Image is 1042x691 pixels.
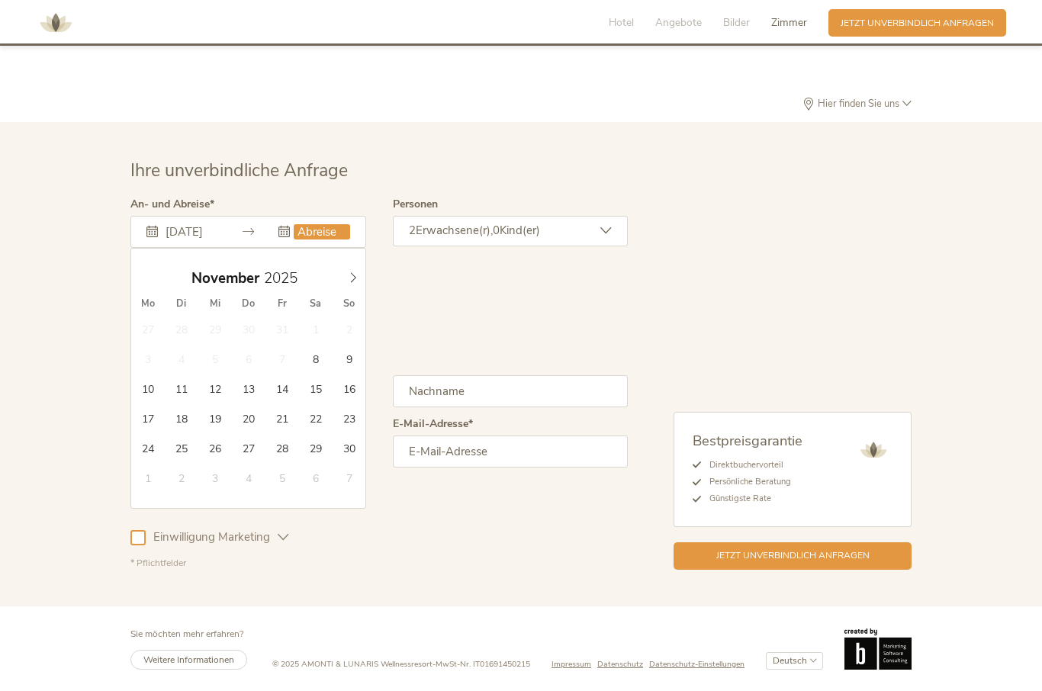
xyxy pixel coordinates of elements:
[165,299,198,309] span: Di
[267,463,297,493] span: Dezember 5, 2025
[701,490,802,507] li: Günstigste Rate
[409,223,416,238] span: 2
[233,314,263,344] span: Oktober 30, 2025
[166,433,196,463] span: November 25, 2025
[334,433,364,463] span: November 30, 2025
[166,344,196,374] span: November 4, 2025
[130,650,247,670] a: Weitere Informationen
[133,463,162,493] span: Dezember 1, 2025
[493,223,500,238] span: 0
[130,159,348,182] span: Ihre unverbindliche Anfrage
[334,374,364,403] span: November 16, 2025
[130,199,214,210] label: An- und Abreise
[133,314,162,344] span: Oktober 27, 2025
[267,403,297,433] span: November 21, 2025
[844,628,912,670] img: Brandnamic GmbH | Leading Hospitality Solutions
[232,299,265,309] span: Do
[267,433,297,463] span: November 28, 2025
[334,314,364,344] span: November 2, 2025
[233,374,263,403] span: November 13, 2025
[131,299,165,309] span: Mo
[162,224,217,239] input: Anreise
[393,375,629,407] input: Nachname
[841,17,994,30] span: Jetzt unverbindlich anfragen
[723,15,750,30] span: Bilder
[301,314,330,344] span: November 1, 2025
[146,529,278,545] span: Einwilligung Marketing
[133,403,162,433] span: November 17, 2025
[301,374,330,403] span: November 15, 2025
[272,658,433,670] span: © 2025 AMONTI & LUNARIS Wellnessresort
[233,433,263,463] span: November 27, 2025
[500,223,540,238] span: Kind(er)
[299,299,333,309] span: Sa
[333,299,366,309] span: So
[166,314,196,344] span: Oktober 28, 2025
[416,223,493,238] span: Erwachsene(r),
[301,463,330,493] span: Dezember 6, 2025
[552,659,597,670] a: Impressum
[133,344,162,374] span: November 3, 2025
[130,628,243,640] span: Sie möchten mehr erfahren?
[166,403,196,433] span: November 18, 2025
[597,658,643,670] span: Datenschutz
[301,403,330,433] span: November 22, 2025
[259,268,310,288] input: Year
[233,463,263,493] span: Dezember 4, 2025
[701,457,802,474] li: Direktbuchervorteil
[198,299,232,309] span: Mi
[200,314,230,344] span: Oktober 29, 2025
[301,433,330,463] span: November 29, 2025
[393,199,438,210] label: Personen
[693,431,802,450] span: Bestpreisgarantie
[267,314,297,344] span: Oktober 31, 2025
[191,272,259,286] span: November
[854,431,892,469] img: AMONTI & LUNARIS Wellnessresort
[166,463,196,493] span: Dezember 2, 2025
[143,654,234,666] span: Weitere Informationen
[200,463,230,493] span: Dezember 3, 2025
[294,224,349,239] input: Abreise
[393,435,629,468] input: E-Mail-Adresse
[267,344,297,374] span: November 7, 2025
[771,15,807,30] span: Zimmer
[334,403,364,433] span: November 23, 2025
[200,374,230,403] span: November 12, 2025
[33,18,79,27] a: AMONTI & LUNARIS Wellnessresort
[265,299,299,309] span: Fr
[130,557,628,570] div: * Pflichtfelder
[233,344,263,374] span: November 6, 2025
[166,374,196,403] span: November 11, 2025
[649,659,745,670] a: Datenschutz-Einstellungen
[716,549,870,562] span: Jetzt unverbindlich anfragen
[334,463,364,493] span: Dezember 7, 2025
[701,474,802,490] li: Persönliche Beratung
[552,658,591,670] span: Impressum
[200,403,230,433] span: November 19, 2025
[267,374,297,403] span: November 14, 2025
[655,15,702,30] span: Angebote
[133,433,162,463] span: November 24, 2025
[436,658,530,670] span: MwSt-Nr. IT01691450215
[233,403,263,433] span: November 20, 2025
[200,344,230,374] span: November 5, 2025
[301,344,330,374] span: November 8, 2025
[597,659,649,670] a: Datenschutz
[649,658,745,670] span: Datenschutz-Einstellungen
[393,419,473,429] label: E-Mail-Adresse
[200,433,230,463] span: November 26, 2025
[334,344,364,374] span: November 9, 2025
[815,99,902,109] span: Hier finden Sie uns
[133,374,162,403] span: November 10, 2025
[433,658,436,670] span: -
[609,15,634,30] span: Hotel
